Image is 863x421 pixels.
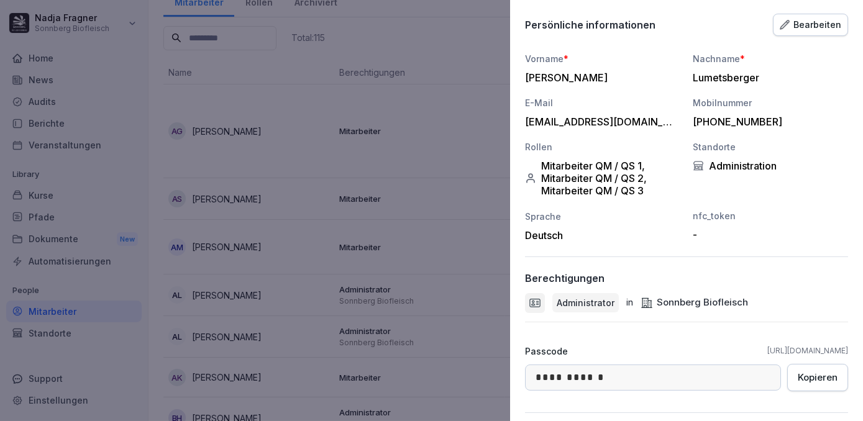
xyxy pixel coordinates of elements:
div: [PHONE_NUMBER] [693,115,842,128]
div: E-Mail [525,96,680,109]
a: [URL][DOMAIN_NAME] [767,345,848,356]
div: [PERSON_NAME] [525,71,674,84]
div: Mobilnummer [693,96,848,109]
button: Kopieren [787,364,848,391]
p: Berechtigungen [525,272,605,284]
div: - [693,229,842,241]
div: Rollen [525,140,680,153]
div: Standorte [693,140,848,153]
div: Sonnberg Biofleisch [641,296,748,310]
div: Kopieren [798,371,838,384]
p: in [626,296,633,310]
div: Lumetsberger [693,71,842,84]
div: Deutsch [525,229,680,242]
p: Passcode [525,345,568,358]
div: [EMAIL_ADDRESS][DOMAIN_NAME] [525,115,674,128]
div: Nachname [693,52,848,65]
p: Persönliche informationen [525,19,655,31]
div: Administration [693,160,848,172]
div: Mitarbeiter QM / QS 1, Mitarbeiter QM / QS 2, Mitarbeiter QM / QS 3 [525,160,680,197]
div: Bearbeiten [780,18,841,32]
div: Vorname [525,52,680,65]
div: Sprache [525,210,680,223]
div: nfc_token [693,209,848,222]
button: Bearbeiten [773,14,848,36]
p: Administrator [557,296,614,309]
